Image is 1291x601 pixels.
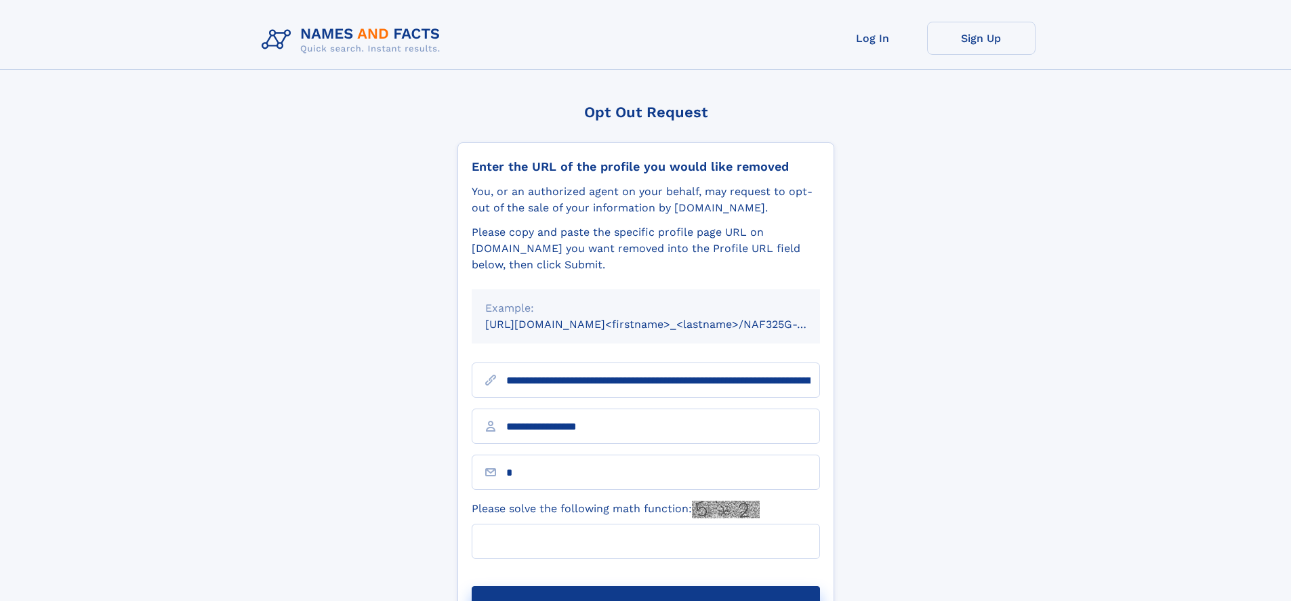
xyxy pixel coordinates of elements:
a: Sign Up [927,22,1036,55]
div: Enter the URL of the profile you would like removed [472,159,820,174]
small: [URL][DOMAIN_NAME]<firstname>_<lastname>/NAF325G-xxxxxxxx [485,318,846,331]
img: Logo Names and Facts [256,22,451,58]
div: Example: [485,300,806,316]
label: Please solve the following math function: [472,501,760,518]
div: You, or an authorized agent on your behalf, may request to opt-out of the sale of your informatio... [472,184,820,216]
div: Please copy and paste the specific profile page URL on [DOMAIN_NAME] you want removed into the Pr... [472,224,820,273]
div: Opt Out Request [457,104,834,121]
a: Log In [819,22,927,55]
